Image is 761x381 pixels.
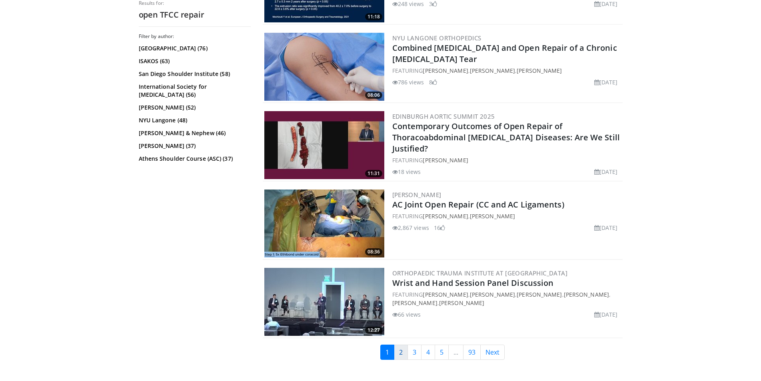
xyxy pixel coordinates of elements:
[594,78,618,86] li: [DATE]
[139,10,251,20] h2: open TFCC repair
[365,13,382,20] span: 11:18
[264,268,384,336] a: 12:27
[423,212,468,220] a: [PERSON_NAME]
[392,112,495,120] a: Edinburgh Aortic Summit 2025
[139,129,249,137] a: [PERSON_NAME] & Nephew (46)
[139,70,249,78] a: San Diego Shoulder Institute (58)
[439,299,484,307] a: [PERSON_NAME]
[392,299,437,307] a: [PERSON_NAME]
[480,345,505,360] a: Next
[264,190,384,257] a: 08:36
[365,327,382,334] span: 12:27
[564,291,609,298] a: [PERSON_NAME]
[470,67,515,74] a: [PERSON_NAME]
[434,223,445,232] li: 16
[264,190,384,257] img: f7f295c3-d113-4f56-bfe3-8119dad7cbdc.300x170_q85_crop-smart_upscale.jpg
[139,44,249,52] a: [GEOGRAPHIC_DATA] (76)
[392,212,621,220] div: FEATURING ,
[392,199,564,210] a: AC Joint Open Repair (CC and AC Ligaments)
[392,277,554,288] a: Wrist and Hand Session Panel Discussion
[139,33,251,40] h3: Filter by author:
[392,310,421,319] li: 66 views
[139,116,249,124] a: NYU Langone (48)
[139,155,249,163] a: Athens Shoulder Course (ASC) (37)
[392,78,424,86] li: 786 views
[594,310,618,319] li: [DATE]
[264,268,384,336] img: d3c0500f-8383-4c90-b468-41eabe4900dc.300x170_q85_crop-smart_upscale.jpg
[423,156,468,164] a: [PERSON_NAME]
[139,57,249,65] a: ISAKOS (63)
[394,345,408,360] a: 2
[264,111,384,179] img: 83df8251-5f64-4bec-8a6b-29b3a5a5a69b.300x170_q85_crop-smart_upscale.jpg
[392,121,620,154] a: Contemporary Outcomes of Open Repair of Thoracoabdominal [MEDICAL_DATA] Diseases: Are We Still Ju...
[463,345,481,360] a: 93
[392,191,441,199] a: [PERSON_NAME]
[263,345,623,360] nav: Search results pages
[264,33,384,101] a: 08:06
[392,156,621,164] div: FEATURING
[517,67,562,74] a: [PERSON_NAME]
[594,168,618,176] li: [DATE]
[264,111,384,179] a: 11:31
[517,291,562,298] a: [PERSON_NAME]
[392,66,621,75] div: FEATURING , ,
[423,291,468,298] a: [PERSON_NAME]
[392,269,568,277] a: Orthopaedic Trauma Institute at [GEOGRAPHIC_DATA]
[365,248,382,255] span: 08:36
[365,92,382,99] span: 08:06
[365,170,382,177] span: 11:31
[435,345,449,360] a: 5
[139,142,249,150] a: [PERSON_NAME] (37)
[429,78,437,86] li: 8
[594,223,618,232] li: [DATE]
[392,223,429,232] li: 2,867 views
[380,345,394,360] a: 1
[392,168,421,176] li: 18 views
[407,345,421,360] a: 3
[423,67,468,74] a: [PERSON_NAME]
[392,42,617,64] a: Combined [MEDICAL_DATA] and Open Repair of a Chronic [MEDICAL_DATA] Tear
[470,291,515,298] a: [PERSON_NAME]
[470,212,515,220] a: [PERSON_NAME]
[392,290,621,307] div: FEATURING , , , , ,
[392,34,481,42] a: NYU Langone Orthopedics
[264,33,384,101] img: f48d6656-3381-4ece-aa46-d811da40560c.jpg.300x170_q85_crop-smart_upscale.jpg
[421,345,435,360] a: 4
[139,83,249,99] a: International Society for [MEDICAL_DATA] (56)
[139,104,249,112] a: [PERSON_NAME] (52)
